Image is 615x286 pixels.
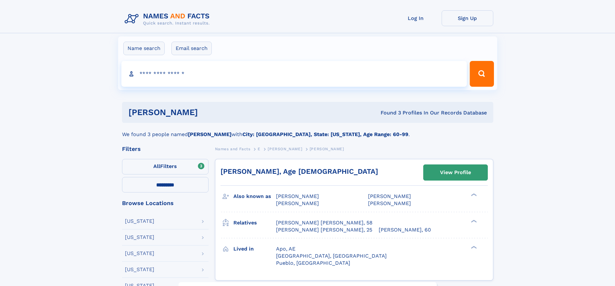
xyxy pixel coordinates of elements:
[442,10,493,26] a: Sign Up
[276,193,319,199] span: [PERSON_NAME]
[123,42,165,55] label: Name search
[233,217,276,228] h3: Relatives
[440,165,471,180] div: View Profile
[276,253,387,259] span: [GEOGRAPHIC_DATA], [GEOGRAPHIC_DATA]
[469,219,477,223] div: ❯
[368,200,411,206] span: [PERSON_NAME]
[268,145,302,153] a: [PERSON_NAME]
[276,260,350,266] span: Pueblo, [GEOGRAPHIC_DATA]
[470,61,494,87] button: Search Button
[171,42,212,55] label: Email search
[188,131,231,137] b: [PERSON_NAME]
[276,226,372,233] a: [PERSON_NAME] [PERSON_NAME], 25
[379,226,431,233] a: [PERSON_NAME], 60
[469,245,477,249] div: ❯
[242,131,408,137] b: City: [GEOGRAPHIC_DATA], State: [US_STATE], Age Range: 60-99
[128,108,289,116] h1: [PERSON_NAME]
[469,193,477,197] div: ❯
[233,243,276,254] h3: Lived in
[121,61,467,87] input: search input
[368,193,411,199] span: [PERSON_NAME]
[276,200,319,206] span: [PERSON_NAME]
[122,10,215,28] img: Logo Names and Facts
[258,145,261,153] a: E
[258,147,261,151] span: E
[310,147,344,151] span: [PERSON_NAME]
[220,167,378,175] a: [PERSON_NAME], Age [DEMOGRAPHIC_DATA]
[390,10,442,26] a: Log In
[125,235,154,240] div: [US_STATE]
[125,267,154,272] div: [US_STATE]
[125,251,154,256] div: [US_STATE]
[233,191,276,202] h3: Also known as
[122,200,209,206] div: Browse Locations
[276,246,295,252] span: Apo, AE
[276,219,373,226] a: [PERSON_NAME] [PERSON_NAME], 58
[215,145,251,153] a: Names and Facts
[122,159,209,174] label: Filters
[289,109,487,116] div: Found 3 Profiles In Our Records Database
[268,147,302,151] span: [PERSON_NAME]
[424,165,487,180] a: View Profile
[125,219,154,224] div: [US_STATE]
[153,163,160,169] span: All
[122,123,493,138] div: We found 3 people named with .
[122,146,209,152] div: Filters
